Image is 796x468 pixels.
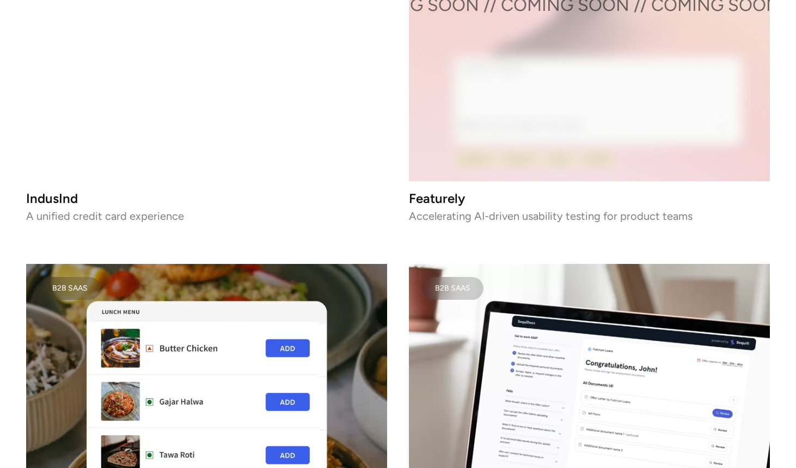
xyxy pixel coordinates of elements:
[435,286,470,291] div: B2B SaaS
[26,194,387,204] h3: IndusInd
[52,286,88,291] div: B2B SAAS
[26,212,387,220] p: A unified credit card experience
